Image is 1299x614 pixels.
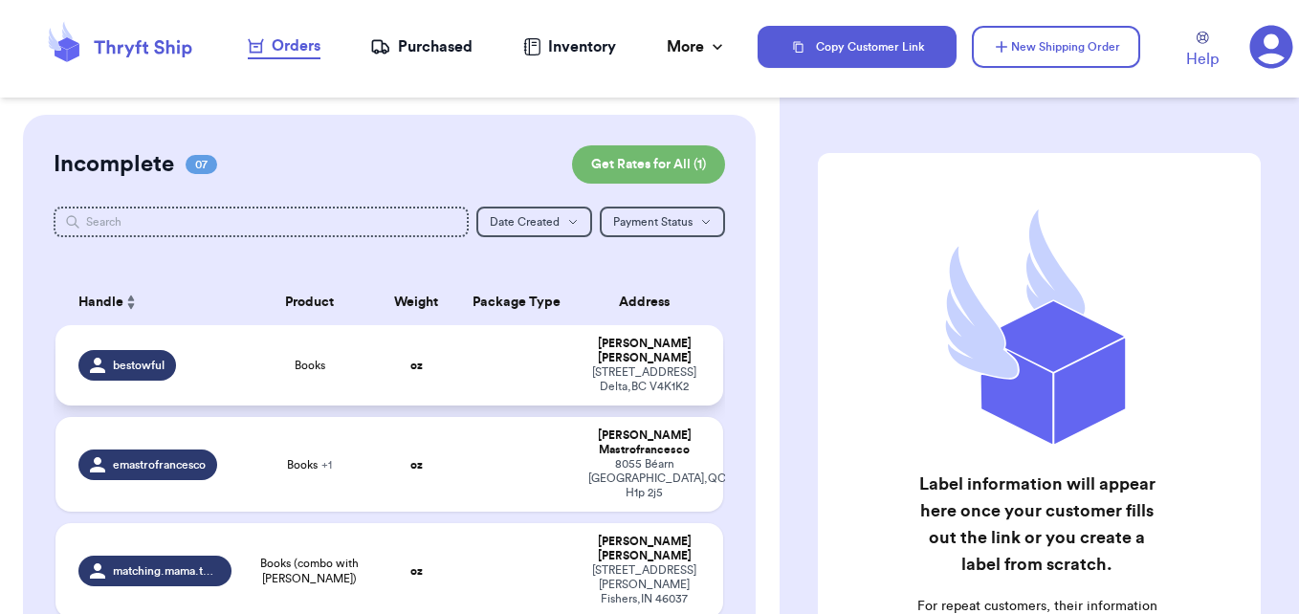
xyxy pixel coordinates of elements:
span: Handle [78,293,123,313]
span: Help [1186,48,1219,71]
span: matching.mama.thrifts [113,563,219,579]
h2: Label information will appear here once your customer fills out the link or you create a label fr... [914,471,1159,578]
div: [PERSON_NAME] Mastrofrancesco [588,428,701,457]
span: Books (combo with [PERSON_NAME]) [254,556,365,586]
button: Get Rates for All (1) [572,145,725,184]
div: Orders [248,34,320,57]
strong: oz [410,459,423,471]
th: Product [243,279,377,325]
button: Payment Status [600,207,725,237]
th: Weight [376,279,456,325]
div: More [667,35,727,58]
th: Package Type [456,279,577,325]
button: Date Created [476,207,592,237]
strong: oz [410,565,423,577]
div: [STREET_ADDRESS] Delta , BC V4K1K2 [588,365,701,394]
h2: Incomplete [54,149,174,180]
a: Orders [248,34,320,59]
a: Purchased [370,35,473,58]
div: [STREET_ADDRESS][PERSON_NAME] Fishers , IN 46037 [588,563,701,606]
input: Search [54,207,469,237]
span: bestowful [113,358,165,373]
div: 8055 Béarn [GEOGRAPHIC_DATA] , QC H1p 2j5 [588,457,701,500]
span: Payment Status [613,216,693,228]
strong: oz [410,360,423,371]
a: Inventory [523,35,616,58]
button: Sort ascending [123,291,139,314]
div: [PERSON_NAME] [PERSON_NAME] [588,535,701,563]
span: + 1 [321,459,332,471]
div: [PERSON_NAME] [PERSON_NAME] [588,337,701,365]
a: 3 [1249,25,1293,69]
span: Books [287,457,332,472]
button: New Shipping Order [972,26,1140,68]
span: 07 [186,155,217,174]
span: emastrofrancesco [113,457,206,472]
a: Help [1186,32,1219,71]
span: Books [295,358,325,373]
button: Copy Customer Link [758,26,957,68]
th: Address [577,279,724,325]
span: Date Created [490,216,560,228]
